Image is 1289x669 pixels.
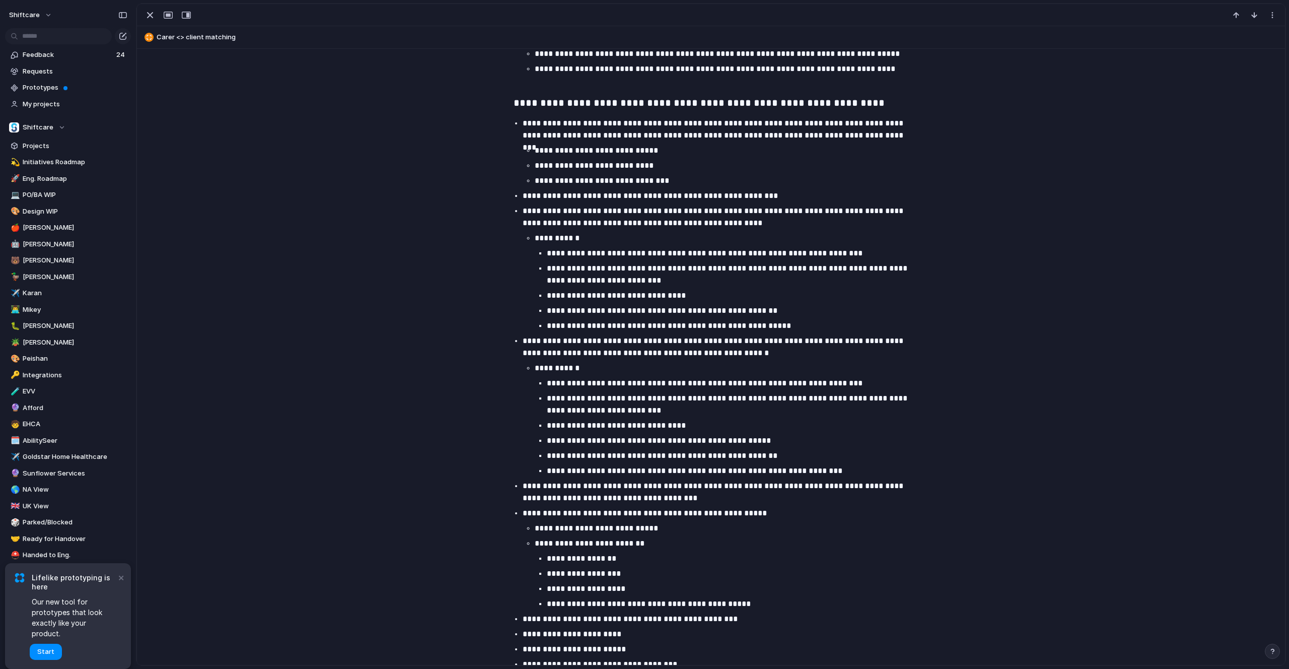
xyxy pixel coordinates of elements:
button: 🔮 [9,403,19,413]
div: 💫Initiatives Roadmap [5,155,131,170]
button: 💻 [9,190,19,200]
div: 🗓️ [11,435,18,446]
button: 🪴 [9,338,19,348]
div: 💫 [11,157,18,168]
a: 🔮Sunflower Services [5,466,131,481]
a: 💻PO/BA WIP [5,187,131,203]
button: Dismiss [115,571,127,583]
span: My projects [23,99,127,109]
button: 👨‍💻 [9,305,19,315]
span: [PERSON_NAME] [23,239,127,249]
button: 🎲 [9,517,19,527]
button: ⛑️ [9,550,19,560]
span: Karan [23,288,127,298]
div: 🔮 [11,467,18,479]
button: 🐛 [9,321,19,331]
span: Shiftcare [23,122,53,132]
span: AbilitySeer [23,436,127,446]
div: 🦆[PERSON_NAME] [5,270,131,285]
div: 🎲 [11,517,18,528]
a: 🧒EHCA [5,417,131,432]
div: 🎨 [11,353,18,365]
button: Shiftcare [5,120,131,135]
a: 🍎[PERSON_NAME] [5,220,131,235]
button: Start [30,644,62,660]
span: Prototypes [23,83,127,93]
button: 🎨 [9,354,19,364]
span: Ready for Handover [23,534,127,544]
button: ✈️ [9,452,19,462]
div: 💻 [11,189,18,201]
button: 🇬🇧 [9,501,19,511]
div: 🐛 [11,320,18,332]
span: NA View [23,485,127,495]
div: ✈️ [11,288,18,299]
div: 🧪 [11,386,18,397]
a: 🌎NA View [5,482,131,497]
button: 🌎 [9,485,19,495]
span: Design WIP [23,207,127,217]
span: 24 [116,50,127,60]
span: Lifelike prototyping is here [32,573,116,591]
a: 🤝Ready for Handover [5,531,131,547]
span: Parked/Blocked [23,517,127,527]
a: 🪴[PERSON_NAME] [5,335,131,350]
span: Eng. Roadmap [23,174,127,184]
button: 🧪 [9,386,19,396]
button: 🐻 [9,255,19,265]
button: shiftcare [5,7,57,23]
div: 🍎 [11,222,18,234]
a: ✈️Goldstar Home Healthcare [5,449,131,464]
a: ⛑️Handed to Eng. [5,548,131,563]
span: [PERSON_NAME] [23,223,127,233]
div: 🚀 [11,173,18,184]
button: 🦆 [9,272,19,282]
div: 🔮 [11,402,18,414]
a: 🐻[PERSON_NAME] [5,253,131,268]
span: UK View [23,501,127,511]
a: 🤖[PERSON_NAME] [5,237,131,252]
span: Integrations [23,370,127,380]
a: 🎨Design WIP [5,204,131,219]
span: Handed to Eng. [23,550,127,560]
button: 🔮 [9,469,19,479]
div: 👨‍💻 [11,304,18,315]
span: Start [37,647,54,657]
span: [PERSON_NAME] [23,272,127,282]
button: 🤖 [9,239,19,249]
a: My projects [5,97,131,112]
a: 🗓️AbilitySeer [5,433,131,448]
a: Feedback24 [5,47,131,62]
span: Projects [23,141,127,151]
button: 🗓️ [9,436,19,446]
a: 🇬🇧UK View [5,499,131,514]
a: 🎲Parked/Blocked [5,515,131,530]
span: Goldstar Home Healthcare [23,452,127,462]
span: [PERSON_NAME] [23,321,127,331]
a: 🔮Afford [5,400,131,416]
div: ✈️Karan [5,286,131,301]
a: 🚀Eng. Roadmap [5,171,131,186]
a: 🧪EVV [5,384,131,399]
button: 🎨 [9,207,19,217]
span: shiftcare [9,10,40,20]
a: 👨‍💻Mikey [5,302,131,317]
span: PO/BA WIP [23,190,127,200]
button: 🔑 [9,370,19,380]
div: 🔑Integrations [5,368,131,383]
